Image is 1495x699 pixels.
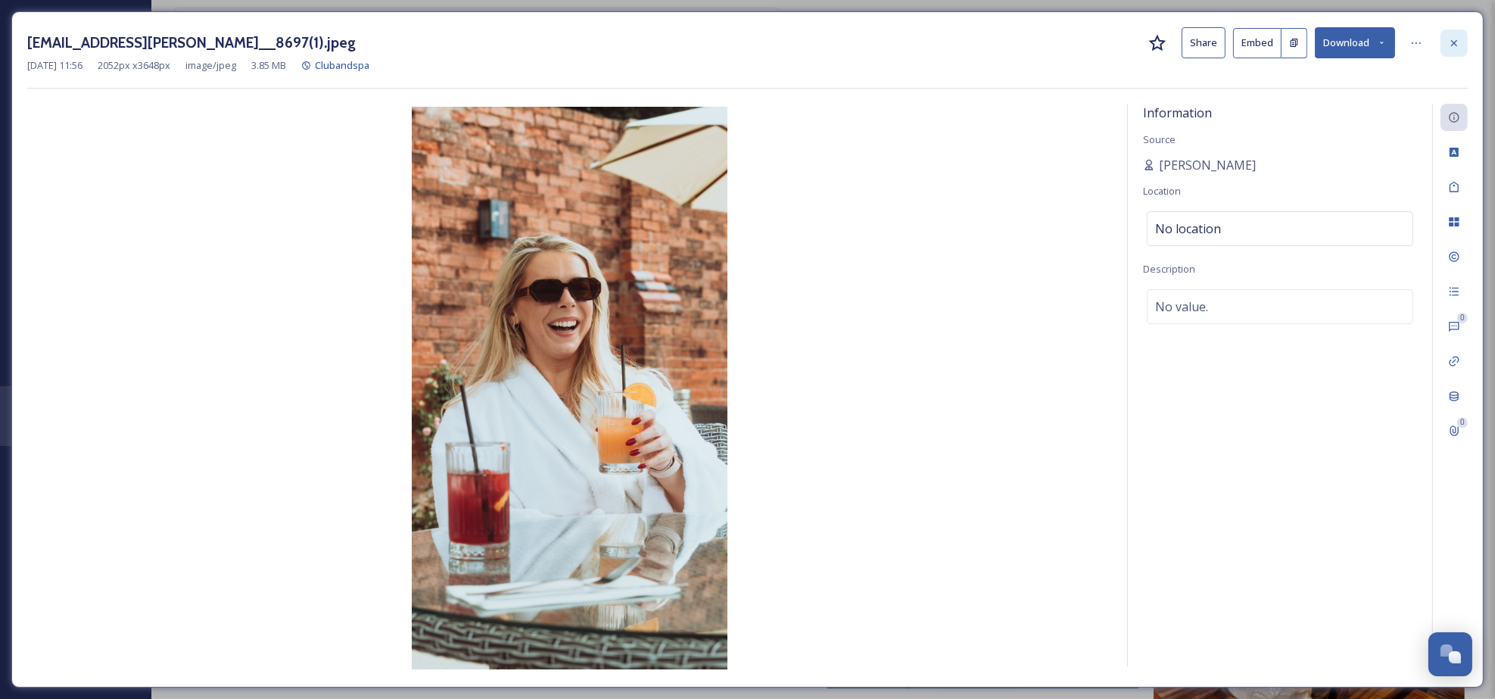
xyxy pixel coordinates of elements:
span: No location [1155,220,1221,238]
button: Share [1182,27,1226,58]
div: 0 [1457,417,1468,428]
span: Clubandspa [315,58,369,72]
span: 3.85 MB [251,58,286,73]
span: Description [1143,262,1195,276]
img: louis.edwards%40doubletreechester.com-R6__8697%281%29.jpeg [27,107,1112,669]
span: Location [1143,184,1181,198]
button: Download [1315,27,1395,58]
h3: [EMAIL_ADDRESS][PERSON_NAME]__8697(1).jpeg [27,32,356,54]
span: Source [1143,133,1176,146]
span: 2052 px x 3648 px [98,58,170,73]
span: [PERSON_NAME] [1159,156,1256,174]
div: 0 [1457,313,1468,323]
button: Embed [1233,28,1282,58]
button: Open Chat [1428,632,1472,676]
span: No value. [1155,298,1208,316]
span: image/jpeg [185,58,236,73]
span: Information [1143,105,1212,121]
span: [DATE] 11:56 [27,58,83,73]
